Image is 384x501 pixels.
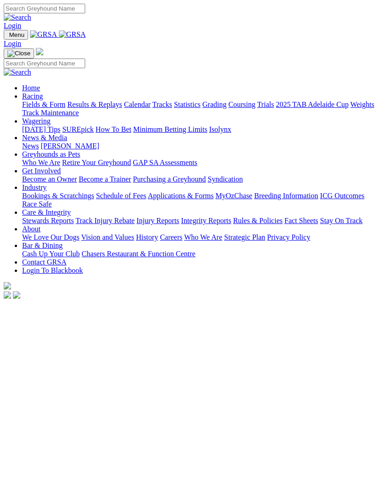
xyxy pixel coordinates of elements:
a: Statistics [174,100,201,108]
input: Search [4,4,85,13]
a: Login [4,40,21,47]
div: News & Media [22,142,380,150]
a: News & Media [22,134,67,141]
a: Bar & Dining [22,242,63,249]
div: Wagering [22,125,380,134]
a: We Love Our Dogs [22,233,79,241]
img: facebook.svg [4,291,11,299]
a: Minimum Betting Limits [133,125,207,133]
div: Bar & Dining [22,250,380,258]
a: [PERSON_NAME] [41,142,99,150]
a: Isolynx [209,125,231,133]
a: GAP SA Assessments [133,159,198,166]
a: 2025 TAB Adelaide Cup [276,100,349,108]
div: Industry [22,192,380,208]
img: twitter.svg [13,291,20,299]
div: Racing [22,100,380,117]
div: Greyhounds as Pets [22,159,380,167]
a: History [136,233,158,241]
img: Search [4,68,31,77]
img: logo-grsa-white.png [36,48,43,55]
img: Close [7,50,30,57]
a: Results & Replays [67,100,122,108]
a: Rules & Policies [233,217,283,224]
a: Track Injury Rebate [76,217,134,224]
a: Become a Trainer [79,175,131,183]
a: Track Maintenance [22,109,79,117]
a: Greyhounds as Pets [22,150,80,158]
a: Tracks [152,100,172,108]
a: Strategic Plan [224,233,265,241]
a: Fact Sheets [285,217,318,224]
a: Who We Are [22,159,60,166]
img: logo-grsa-white.png [4,282,11,289]
img: GRSA [30,30,57,39]
a: Grading [203,100,227,108]
a: Weights [350,100,374,108]
div: Get Involved [22,175,380,183]
a: Racing [22,92,43,100]
a: News [22,142,39,150]
a: Race Safe [22,200,52,208]
a: Cash Up Your Club [22,250,80,258]
button: Toggle navigation [4,30,28,40]
a: [DATE] Tips [22,125,60,133]
span: Menu [9,31,24,38]
a: Become an Owner [22,175,77,183]
a: Schedule of Fees [96,192,146,200]
a: Vision and Values [81,233,134,241]
a: Care & Integrity [22,208,71,216]
a: ICG Outcomes [320,192,364,200]
a: Coursing [228,100,256,108]
a: MyOzChase [215,192,252,200]
img: Search [4,13,31,22]
a: Applications & Forms [148,192,214,200]
a: Stewards Reports [22,217,74,224]
a: How To Bet [96,125,132,133]
a: Wagering [22,117,51,125]
a: Bookings & Scratchings [22,192,94,200]
a: Trials [257,100,274,108]
div: About [22,233,380,242]
a: Syndication [208,175,243,183]
a: Fields & Form [22,100,65,108]
a: Login [4,22,21,29]
input: Search [4,59,85,68]
a: Breeding Information [254,192,318,200]
a: Who We Are [184,233,222,241]
a: Privacy Policy [267,233,310,241]
a: Get Involved [22,167,61,175]
a: Chasers Restaurant & Function Centre [81,250,195,258]
a: Stay On Track [320,217,362,224]
a: Injury Reports [136,217,179,224]
a: SUREpick [62,125,93,133]
a: Home [22,84,40,92]
a: Purchasing a Greyhound [133,175,206,183]
div: Care & Integrity [22,217,380,225]
a: Retire Your Greyhound [62,159,131,166]
button: Toggle navigation [4,48,34,59]
img: GRSA [59,30,86,39]
a: Contact GRSA [22,258,66,266]
a: About [22,225,41,233]
a: Integrity Reports [181,217,231,224]
a: Careers [160,233,182,241]
a: Industry [22,183,47,191]
a: Login To Blackbook [22,266,83,274]
a: Calendar [124,100,151,108]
